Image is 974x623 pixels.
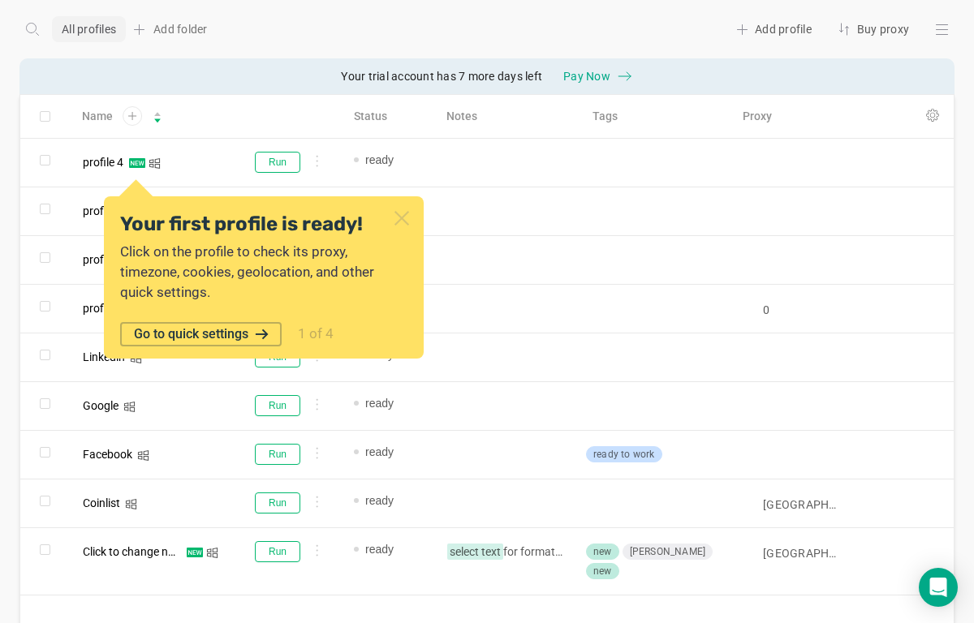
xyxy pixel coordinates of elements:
i: icon: caret-up [153,110,162,115]
span: select text [447,544,503,560]
div: Your first profile is ready! [120,212,368,236]
span: Name [82,108,113,125]
div: profile 4 [83,157,123,168]
span: Pay Now [563,68,610,84]
input: Search for proxy... [763,303,769,316]
button: Run [255,492,300,513]
input: Search for proxy... [763,498,838,511]
i: icon: windows [123,401,136,413]
span: Tags [593,108,618,125]
span: Notes [446,108,477,125]
div: All profiles [52,16,126,42]
span: Add folder [153,21,208,37]
span: ready [365,395,420,411]
div: profile 2 [83,254,123,265]
i: icon: windows [125,498,137,510]
i: icon: windows [137,449,149,462]
div: Buy proxy [831,16,916,42]
span: ready [365,152,420,168]
span: ready [365,541,420,557]
div: Click on the profile to check its proxy, timezone, cookies, geolocation, and other quick settings. [120,242,389,303]
span: Click to change name [83,545,190,558]
div: Sort [153,110,162,121]
div: 1 of 4 [298,324,334,345]
button: Run [255,444,300,465]
div: Facebook [83,449,132,460]
div: Add profile [729,16,818,42]
i: icon: windows [149,157,161,170]
span: Proxy [743,108,772,125]
div: Linkedin [83,351,125,363]
span: ready [365,492,420,509]
p: for formatting [447,544,566,560]
div: Google [83,400,119,411]
div: Coinlist [83,497,120,509]
div: profile 3 [83,205,123,217]
div: profile 1 [83,303,123,314]
input: Search for proxy... [763,547,838,560]
button: Run [255,541,300,562]
button: Run [255,395,300,416]
span: ready [365,444,420,460]
i: icon: caret-down [153,116,162,121]
span: Your trial account has 7 more days left [341,68,542,84]
span: Status [354,108,387,125]
button: Run [255,152,300,173]
i: icon: windows [206,547,218,559]
button: Go to quick settings [120,322,282,346]
div: Open Intercom Messenger [919,568,958,607]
